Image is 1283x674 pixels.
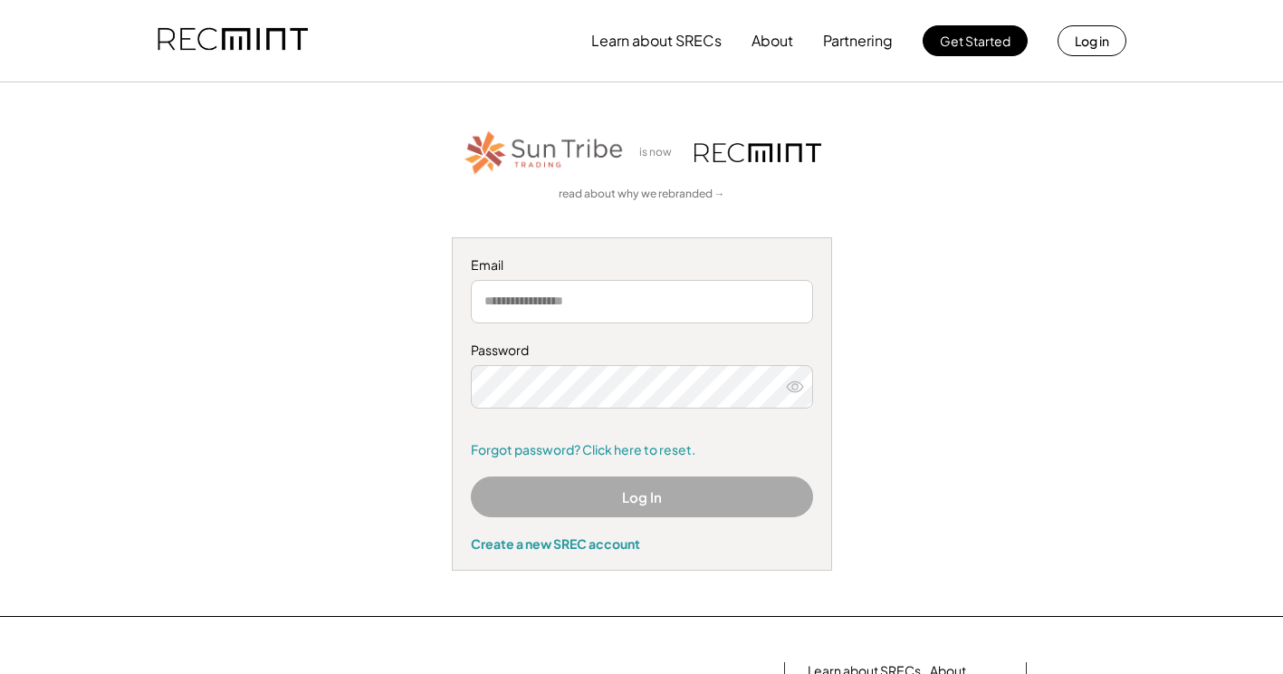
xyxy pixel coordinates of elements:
button: Get Started [923,25,1028,56]
img: recmint-logotype%403x.png [694,143,821,162]
button: Log In [471,477,813,517]
a: Forgot password? Click here to reset. [471,441,813,459]
div: Password [471,342,813,360]
button: Learn about SRECs [591,23,722,59]
img: recmint-logotype%403x.png [158,10,308,72]
button: Log in [1058,25,1126,56]
div: is now [635,145,685,160]
button: Partnering [823,23,893,59]
div: Create a new SREC account [471,535,813,552]
button: About [752,23,793,59]
a: read about why we rebranded → [559,187,725,202]
img: STT_Horizontal_Logo%2B-%2BColor.png [463,128,626,178]
div: Email [471,256,813,274]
